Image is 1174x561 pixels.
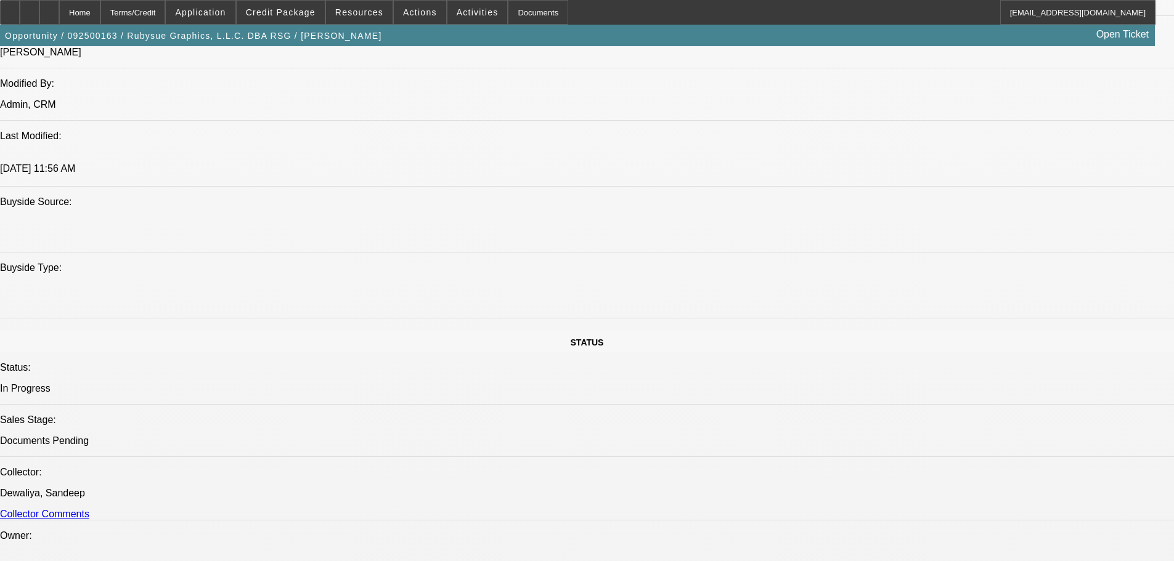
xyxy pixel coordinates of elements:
span: Activities [457,7,499,17]
button: Credit Package [237,1,325,24]
a: Open Ticket [1091,24,1154,45]
span: STATUS [571,337,604,347]
span: Application [175,7,226,17]
button: Application [166,1,235,24]
span: Opportunity / 092500163 / Rubysue Graphics, L.L.C. DBA RSG / [PERSON_NAME] [5,31,382,41]
span: Actions [403,7,437,17]
span: Resources [335,7,383,17]
span: Credit Package [246,7,316,17]
button: Activities [447,1,508,24]
button: Resources [326,1,393,24]
button: Actions [394,1,446,24]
